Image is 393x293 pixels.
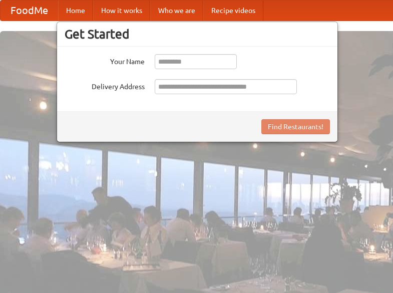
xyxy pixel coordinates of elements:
[203,1,263,21] a: Recipe videos
[58,1,93,21] a: Home
[65,54,145,67] label: Your Name
[65,79,145,92] label: Delivery Address
[261,119,330,134] button: Find Restaurants!
[93,1,150,21] a: How it works
[65,27,330,42] h3: Get Started
[150,1,203,21] a: Who we are
[1,1,58,21] a: FoodMe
